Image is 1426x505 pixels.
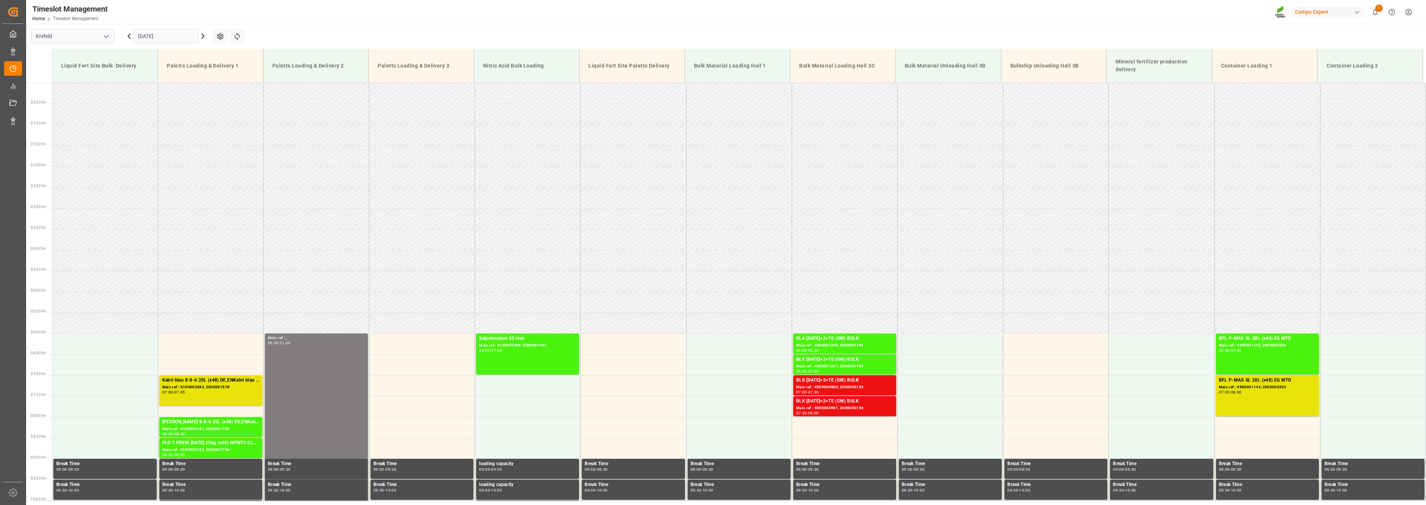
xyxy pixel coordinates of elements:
[1335,468,1336,471] div: -
[479,468,490,471] div: 09:00
[597,489,608,492] div: 10:00
[174,453,185,457] div: 09:00
[162,453,173,457] div: 08:30
[162,460,259,468] div: Break Time
[31,497,46,501] span: 10:00 Hr
[269,59,363,73] div: Paletts Loading & Delivery 2
[373,468,384,471] div: 09:00
[280,468,291,471] div: 09:30
[268,489,279,492] div: 09:30
[31,205,46,209] span: 03:00 Hr
[173,489,174,492] div: -
[31,29,114,43] input: Type to search/select
[1113,481,1210,489] div: Break Time
[796,460,893,468] div: Break Time
[703,468,713,471] div: 09:30
[796,390,807,394] div: 07:00
[279,489,280,492] div: -
[691,59,784,73] div: Bulk Material Loading Hall 1
[268,341,279,345] div: 06:00
[902,468,913,471] div: 09:00
[174,390,185,394] div: 07:45
[1007,59,1101,73] div: Bulkship Unloading Hall 3B
[162,439,259,447] div: FLO T PERM [DATE] 25kg (x40) INTNTC CLASSIC [DATE] 25kg (x40) DE,EN,PL
[162,384,259,390] div: Main ref : 6100002084, 2000001578
[1219,460,1316,468] div: Break Time
[31,100,46,104] span: 00:30 Hr
[796,335,893,342] div: BLK [DATE]+2+TE (GW) BULK
[1275,6,1287,19] img: Screenshot%202023-09-29%20at%2010.02.21.png_1712312052.png
[479,342,576,349] div: Main ref : 6100002009, 2000001541
[1125,489,1136,492] div: 10:00
[595,468,597,471] div: -
[162,426,259,432] div: Main ref : 6100002181, 2000001702
[31,247,46,251] span: 04:00 Hr
[31,288,46,292] span: 05:00 Hr
[691,481,788,489] div: Break Time
[1219,349,1230,352] div: 06:00
[808,349,819,352] div: 06:30
[902,59,995,73] div: Bulk Material Unloading Hall 3B
[914,468,925,471] div: 09:30
[1336,489,1347,492] div: 10:00
[68,468,79,471] div: 09:30
[100,31,112,42] button: open menu
[162,468,173,471] div: 09:00
[31,163,46,167] span: 02:00 Hr
[56,460,154,468] div: Break Time
[808,370,819,373] div: 07:00
[58,59,151,73] div: Liquid Fert Site Bulk Delivery
[162,432,173,436] div: 08:00
[385,489,396,492] div: 10:00
[31,476,46,480] span: 09:30 Hr
[796,405,893,411] div: Main ref : 4500000561, 2000000150
[1124,468,1125,471] div: -
[902,460,999,468] div: Break Time
[31,184,46,188] span: 02:30 Hr
[1113,55,1206,76] div: Mineral fertilizer production delivery
[162,447,259,453] div: Main ref : 6100002183, 2000001706
[268,468,279,471] div: 09:00
[479,489,490,492] div: 09:30
[31,393,46,397] span: 07:30 Hr
[1292,5,1367,19] button: Compo Expert
[173,468,174,471] div: -
[1113,468,1124,471] div: 09:00
[1325,489,1335,492] div: 09:30
[173,390,174,394] div: -
[796,349,807,352] div: 06:00
[691,468,701,471] div: 09:00
[913,489,914,492] div: -
[479,349,490,352] div: 06:00
[164,59,257,73] div: Paletts Loading & Delivery 1
[31,372,46,376] span: 07:00 Hr
[491,349,502,352] div: 07:00
[1219,481,1316,489] div: Break Time
[1124,489,1125,492] div: -
[1219,377,1316,384] div: BFL P-MAX SL 20L (x48) EG MTO
[808,411,819,415] div: 08:00
[1229,489,1230,492] div: -
[162,377,259,384] div: Kabri blau 8-8-6 20L (x48) DE,ENKabri blau 8-8-6 1000L IBC WW
[67,468,68,471] div: -
[479,335,576,342] div: Salpetersäure 53 lose
[490,468,491,471] div: -
[1019,468,1030,471] div: 09:30
[384,468,385,471] div: -
[585,468,595,471] div: 09:00
[162,481,259,489] div: Break Time
[385,468,396,471] div: 09:30
[31,309,46,313] span: 05:30 Hr
[808,468,819,471] div: 09:30
[134,29,198,43] input: DD.MM.YYYY
[1367,4,1383,21] button: show 1 new notifications
[1007,468,1018,471] div: 09:00
[796,59,889,73] div: Bulk Material Loading Hall 3C
[479,481,576,489] div: loading capacity
[796,398,893,405] div: BLK [DATE]+2+TE (GW) BULK
[796,481,893,489] div: Break Time
[375,59,468,73] div: Paletts Loading & Delivery 3
[1383,4,1400,21] button: Help Center
[585,489,595,492] div: 09:30
[31,142,46,146] span: 01:30 Hr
